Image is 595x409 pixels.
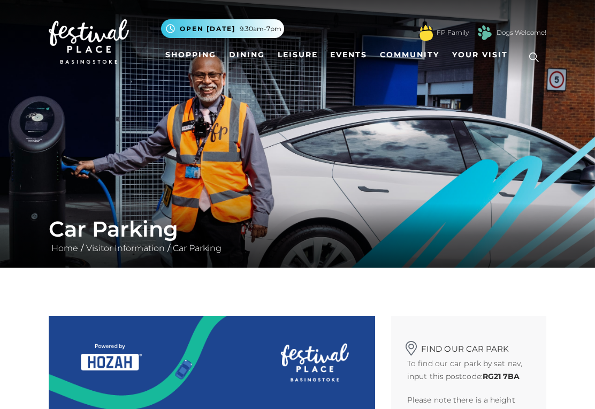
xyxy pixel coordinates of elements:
div: / / [41,216,554,255]
strong: RG21 7BA [483,372,520,381]
a: Shopping [161,45,220,65]
button: Open [DATE] 9.30am-7pm [161,19,284,38]
span: Your Visit [452,49,508,60]
a: Community [376,45,444,65]
h1: Car Parking [49,216,546,242]
a: Car Parking [170,243,224,253]
a: Visitor Information [83,243,167,253]
a: FP Family [437,28,469,37]
a: Leisure [273,45,322,65]
a: Home [49,243,81,253]
span: 9.30am-7pm [240,24,281,34]
a: Events [326,45,371,65]
h2: Find our car park [407,337,530,354]
p: To find our car park by sat nav, input this postcode: [407,357,530,383]
a: Dining [225,45,269,65]
a: Your Visit [448,45,517,65]
span: Open [DATE] [180,24,235,34]
img: Festival Place Logo [49,19,129,64]
a: Dogs Welcome! [497,28,546,37]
